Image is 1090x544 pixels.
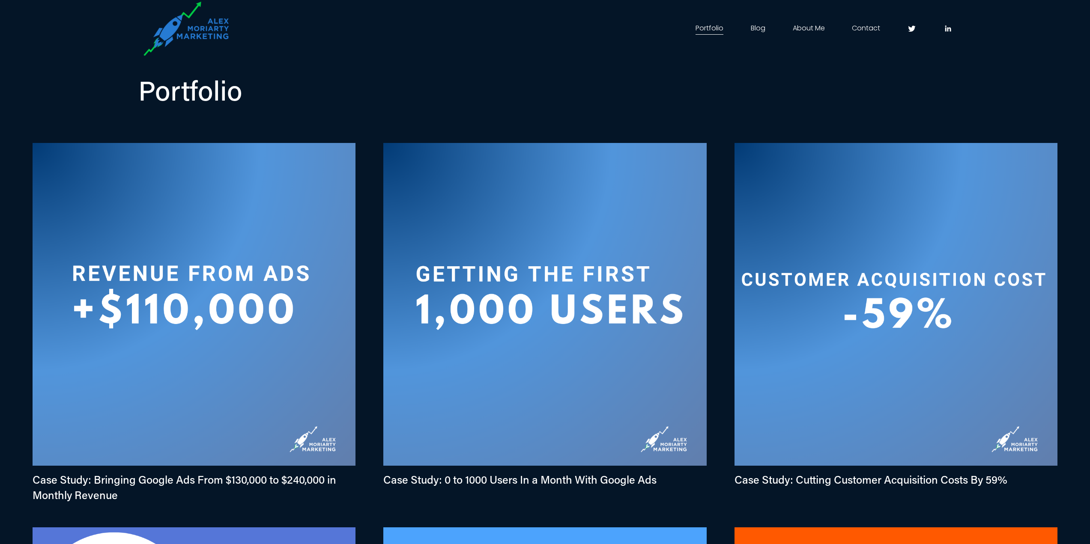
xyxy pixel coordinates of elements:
h3: Case Study: 0 to 1000 Users In a Month With Google Ads [383,472,706,488]
a: Case Study: Cutting Customer Acquisition Costs By 59% Case Study: Cutting Customer Acquisition Co... [735,143,1057,508]
img: Case Study: Bringing Google Ads From $130,000 to $240,000 in Monthly Revenue [33,143,355,466]
h3: Case Study: Cutting Customer Acquisition Costs By 59% [735,472,1057,488]
span: Portfolio [138,72,242,108]
img: Case Study: 0 to 1000 Users In a Month With Google Ads [383,143,706,466]
img: Case Study: Cutting Customer Acquisition Costs By 59% [735,143,1057,466]
a: Twitter [908,24,916,33]
h3: Case Study: Bringing Google Ads From $130,000 to $240,000 in Monthly Revenue [33,472,355,503]
img: AlexMoriarty [138,1,248,56]
a: Blog [751,22,765,36]
a: Portfolio [696,22,723,36]
a: Contact [852,22,880,36]
a: LinkedIn [944,24,952,33]
a: Case Study: Bringing Google Ads From $130,000 to $240,000 in Monthly Revenue Case Study: Bringing... [33,143,355,508]
a: Case Study: 0 to 1000 Users In a Month With Google Ads Case Study: 0 to 1000 Users In a Month Wit... [383,143,706,508]
a: About Me [793,22,825,36]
